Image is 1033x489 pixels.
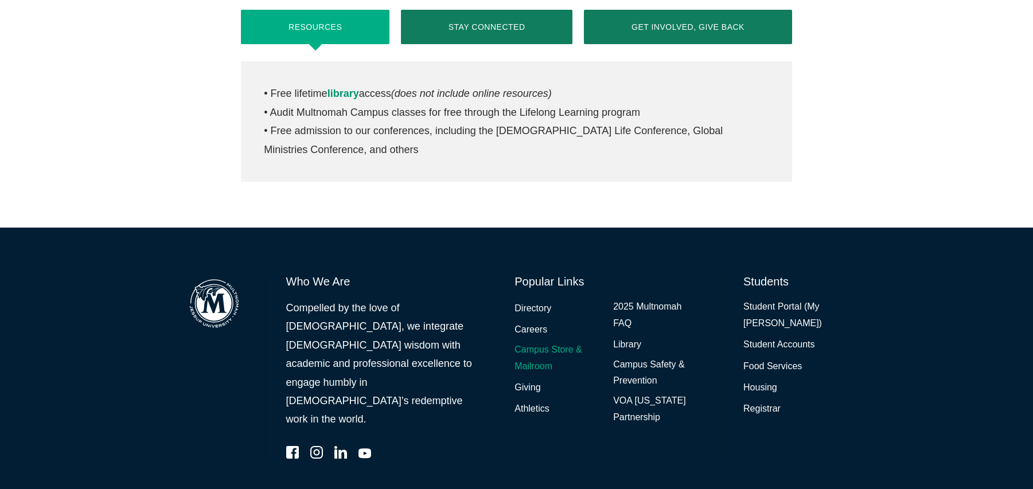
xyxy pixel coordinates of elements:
a: Directory [514,300,551,317]
h6: Popular Links [514,273,701,290]
a: Student Accounts [743,337,815,353]
a: Housing [743,380,777,396]
h6: Students [743,273,849,290]
a: Athletics [514,401,549,417]
a: Facebook [286,446,299,459]
a: library [328,88,359,99]
a: Campus Safety & Prevention [613,357,701,390]
h6: Who We Are [286,273,473,290]
em: (does not include online resources) [391,88,552,99]
a: Registrar [743,401,781,417]
a: Giving [514,380,540,396]
button: Stay Connected [401,10,572,44]
img: Multnomah Campus of Jessup University logo [184,273,244,334]
a: Food Services [743,358,802,375]
a: VOA [US_STATE] Partnership [613,393,701,426]
a: Student Portal (My [PERSON_NAME]) [743,299,849,332]
p: Compelled by the love of [DEMOGRAPHIC_DATA], we integrate [DEMOGRAPHIC_DATA] wisdom with academic... [286,299,473,429]
a: YouTube [358,446,371,459]
a: Careers [514,322,547,338]
a: 2025 Multnomah FAQ [613,299,701,332]
a: Instagram [310,446,323,459]
a: LinkedIn [334,446,347,459]
a: Campus Store & Mailroom [514,342,603,375]
button: Resources [241,10,389,44]
p: • Free lifetime access • Audit Multnomah Campus classes for free through the Lifelong Learning pr... [264,84,769,159]
button: Get Involved, Give Back [584,10,792,44]
a: Library [613,337,641,353]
